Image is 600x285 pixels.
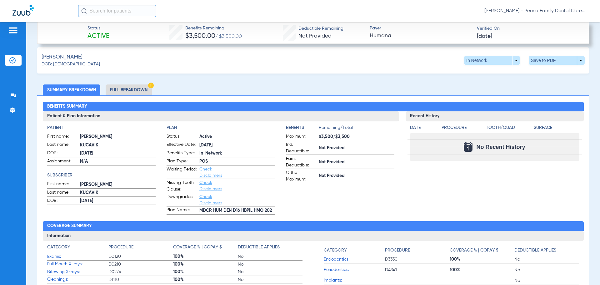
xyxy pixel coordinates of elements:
span: Benefits Remaining [185,25,242,32]
span: / $3,500.00 [215,34,242,39]
span: Not Provided [319,173,394,179]
span: Deductible Remaining [298,25,343,32]
span: $3,500.00 [185,33,215,39]
span: No Recent History [476,144,525,150]
span: Last name: [47,189,78,197]
span: [DATE] [477,33,492,40]
span: Cleanings: [47,276,108,283]
span: No [514,256,579,262]
a: Check Disclaimers [199,181,222,191]
h3: Patient & Plan Information [43,111,399,121]
span: Fam. Deductible: [286,155,317,169]
h4: Subscriber [47,172,156,179]
span: Not Provided [319,145,394,151]
h3: Recent History [406,111,584,121]
span: POS [199,158,275,165]
app-breakdown-title: Coverage % | Copay $ [450,244,514,256]
span: D0210 [108,261,173,267]
h2: Coverage Summary [43,221,584,231]
span: Exams: [47,253,108,260]
span: D4341 [385,267,450,273]
app-breakdown-title: Category [47,244,108,253]
app-breakdown-title: Procedure [385,244,450,256]
span: [PERSON_NAME] - Peoria Family Dental Care [484,8,587,14]
span: Not Provided [298,33,332,39]
input: Search for patients [78,5,156,17]
app-breakdown-title: Tooth/Quad [486,125,532,133]
span: In-Network [199,150,275,157]
span: No [238,269,302,275]
button: Save to PDF [529,56,585,65]
span: Maximum: [286,133,317,141]
h4: Tooth/Quad [486,125,532,131]
span: 100% [173,269,238,275]
app-breakdown-title: Deductible Applies [238,244,302,253]
span: Plan Type: [167,158,197,165]
span: Status: [167,133,197,141]
span: Periodontics: [324,267,385,273]
app-breakdown-title: Procedure [108,244,173,253]
span: DOB: [DEMOGRAPHIC_DATA] [42,61,100,68]
app-breakdown-title: Plan [167,125,275,131]
img: Hazard [148,83,154,88]
span: Waiting Period: [167,166,197,179]
span: Status [87,25,109,32]
span: First name: [47,181,78,188]
span: Remaining/Total [319,125,394,133]
app-breakdown-title: Date [410,125,436,133]
span: DOB: [47,197,78,205]
span: Not Provided [319,159,394,165]
h4: Deductible Applies [514,247,556,254]
h2: Benefits Summary [43,102,584,112]
h4: Benefits [286,125,319,131]
app-breakdown-title: Coverage % | Copay $ [173,244,238,253]
span: Endodontics: [324,256,385,263]
app-breakdown-title: Deductible Applies [514,244,579,256]
h3: Information [43,231,584,241]
button: In Network [464,56,520,65]
span: D1110 [108,277,173,283]
span: [PERSON_NAME] [80,134,156,140]
span: 100% [450,267,514,273]
span: [DATE] [80,150,156,157]
a: Check Disclaimers [199,167,222,178]
h4: Category [47,244,70,251]
img: Search Icon [81,8,87,14]
h4: Deductible Applies [238,244,280,251]
span: No [238,277,302,283]
span: MDCR HUM DEN D16 HBPIL HMO 202 [199,207,275,214]
img: Calendar [464,142,472,152]
app-breakdown-title: Category [324,244,385,256]
app-breakdown-title: Benefits [286,125,319,133]
span: [PERSON_NAME] [42,53,82,61]
span: [DATE] [199,142,275,149]
span: No [238,253,302,260]
span: First name: [47,133,78,141]
span: D0120 [108,253,173,260]
span: Bitewing X-rays: [47,269,108,275]
span: Full Mouth X-rays: [47,261,108,267]
h4: Coverage % | Copay $ [450,247,498,254]
span: Missing Tooth Clause: [167,180,197,193]
span: Plan Name: [167,207,197,214]
span: No [514,277,579,284]
li: Full Breakdown [106,84,152,95]
span: 100% [450,256,514,262]
span: No [238,261,302,267]
span: Implants: [324,277,385,284]
span: D3330 [385,256,450,262]
span: DOB: [47,150,78,157]
a: Check Disclaimers [199,195,222,205]
span: No [514,267,579,273]
img: hamburger-icon [8,27,18,34]
span: Assignment: [47,158,78,165]
h4: Procedure [442,125,484,131]
span: Benefits Type: [167,150,197,157]
span: [DATE] [80,198,156,204]
span: Effective Date: [167,141,197,149]
span: Ortho Maximum: [286,170,317,183]
span: Active [199,134,275,140]
span: Humana [370,32,472,40]
h4: Patient [47,125,156,131]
